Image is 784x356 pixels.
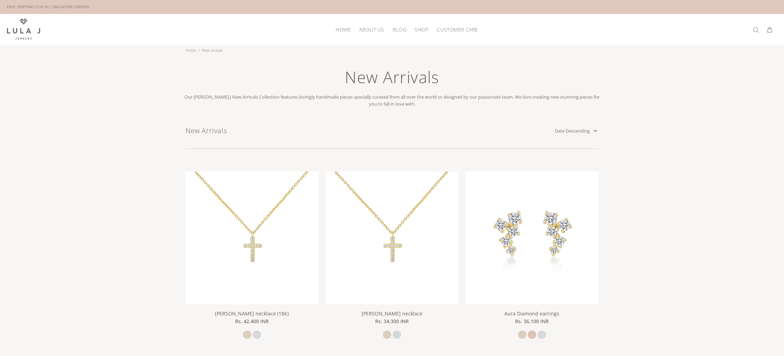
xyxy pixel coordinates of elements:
[359,27,384,32] span: About Us
[235,318,269,325] span: Rs. 42,400 INR
[388,24,411,35] a: Blog
[185,126,553,136] h1: New Arrivals
[393,27,406,32] span: Blog
[185,234,318,240] a: Lula Cross necklace (18K)
[253,330,261,339] a: white gold
[325,234,458,240] a: Lula Cross necklace
[375,318,409,325] span: Rs. 34,300 INR
[437,27,478,32] span: Customer Care
[198,45,225,55] li: New arrivals
[243,330,251,339] a: yellow gold
[393,330,401,339] a: white gold
[362,310,422,317] a: [PERSON_NAME] necklace
[415,27,428,32] span: Shop
[355,24,388,35] a: About Us
[184,94,600,107] span: Our [PERSON_NAME] J New Arrivals Collection features lovingly handmade pieces specially curated f...
[433,24,478,35] a: Customer Care
[185,48,196,53] a: Home
[504,310,559,317] a: Aura Diamond earrings
[182,66,602,93] h1: New Arrivals
[331,24,355,35] a: HOME
[383,330,391,339] a: yellow gold
[465,234,598,240] a: Aura Diamond earrings
[215,310,289,317] a: [PERSON_NAME] necklace (18K)
[7,3,89,11] div: FREE SHIPPING FOR ALL SINGAPORE ORDERS
[515,318,549,325] span: Rs. 36,100 INR
[411,24,433,35] a: Shop
[336,27,351,32] span: HOME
